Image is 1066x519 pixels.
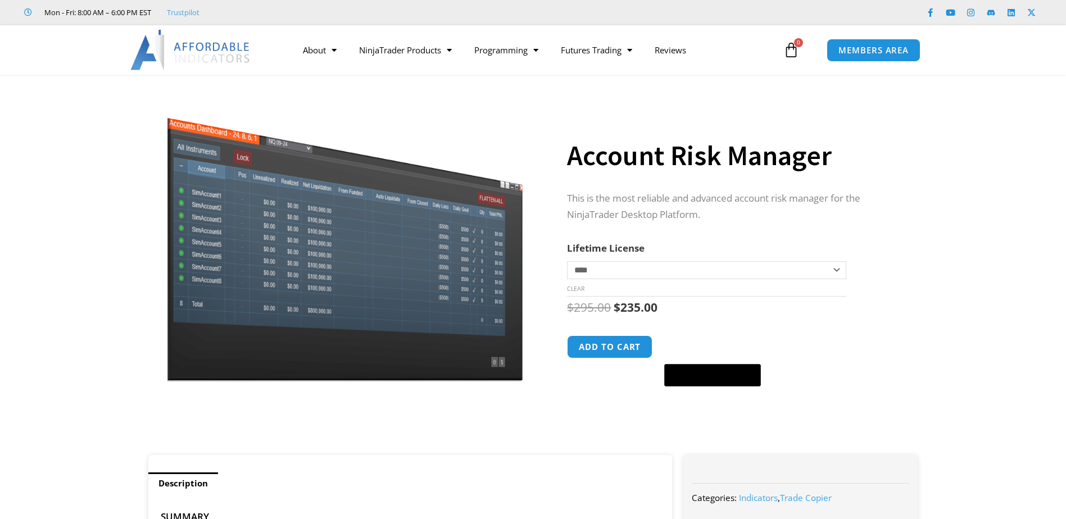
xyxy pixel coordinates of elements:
span: $ [567,299,574,315]
a: Programming [463,37,550,63]
iframe: PayPal Message 1 [567,393,895,403]
a: NinjaTrader Products [348,37,463,63]
nav: Menu [292,37,781,63]
a: MEMBERS AREA [827,39,920,62]
a: About [292,37,348,63]
bdi: 295.00 [567,299,611,315]
span: MEMBERS AREA [838,46,909,54]
a: Description [148,472,218,494]
a: Indicators [739,492,778,503]
a: Reviews [643,37,697,63]
span: Categories: [692,492,737,503]
a: 0 [766,34,816,66]
span: Mon - Fri: 8:00 AM – 6:00 PM EST [42,6,151,19]
button: Add to cart [567,335,652,358]
label: Lifetime License [567,242,645,254]
span: $ [614,299,620,315]
bdi: 235.00 [614,299,657,315]
iframe: Secure express checkout frame [662,334,763,361]
a: Trade Copier [780,492,832,503]
button: Buy with GPay [664,364,761,386]
a: Trustpilot [167,6,199,19]
span: , [739,492,832,503]
span: 0 [794,38,803,47]
img: LogoAI | Affordable Indicators – NinjaTrader [130,30,251,70]
a: Futures Trading [550,37,643,63]
a: Clear options [567,285,584,293]
h1: Account Risk Manager [567,136,895,175]
p: This is the most reliable and advanced account risk manager for the NinjaTrader Desktop Platform. [567,190,895,223]
img: Screenshot 2024-08-26 15462845454 [164,94,525,382]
